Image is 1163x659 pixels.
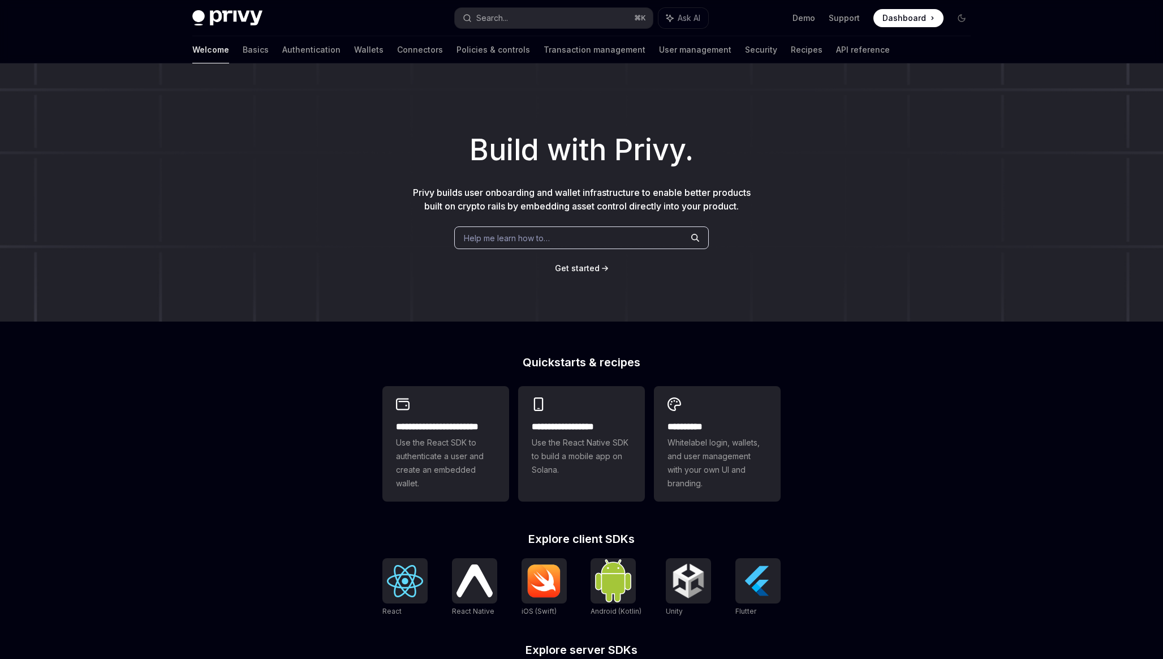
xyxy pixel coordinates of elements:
a: API reference [836,36,890,63]
h2: Quickstarts & recipes [382,357,781,368]
a: FlutterFlutter [735,558,781,617]
img: React [387,565,423,597]
a: Wallets [354,36,384,63]
a: React NativeReact Native [452,558,497,617]
img: Unity [670,563,707,599]
h2: Explore server SDKs [382,644,781,656]
span: Use the React Native SDK to build a mobile app on Solana. [532,436,631,477]
img: Flutter [740,563,776,599]
a: Welcome [192,36,229,63]
span: Help me learn how to… [464,232,550,244]
img: Android (Kotlin) [595,559,631,602]
img: iOS (Swift) [526,564,562,598]
h1: Build with Privy. [18,128,1145,172]
a: Authentication [282,36,341,63]
a: Security [745,36,777,63]
button: Toggle dark mode [953,9,971,27]
span: Use the React SDK to authenticate a user and create an embedded wallet. [396,436,496,490]
span: Whitelabel login, wallets, and user management with your own UI and branding. [667,436,767,490]
a: Demo [792,12,815,24]
h2: Explore client SDKs [382,533,781,545]
span: ⌘ K [634,14,646,23]
span: Flutter [735,607,756,615]
a: Support [829,12,860,24]
a: iOS (Swift)iOS (Swift) [522,558,567,617]
a: **** **** **** ***Use the React Native SDK to build a mobile app on Solana. [518,386,645,502]
a: User management [659,36,731,63]
span: Android (Kotlin) [591,607,641,615]
span: Ask AI [678,12,700,24]
div: Search... [476,11,508,25]
span: Unity [666,607,683,615]
a: UnityUnity [666,558,711,617]
img: dark logo [192,10,262,26]
a: Get started [555,263,600,274]
a: Transaction management [544,36,645,63]
button: Search...⌘K [455,8,653,28]
span: iOS (Swift) [522,607,557,615]
span: Privy builds user onboarding and wallet infrastructure to enable better products built on crypto ... [413,187,751,212]
img: React Native [456,564,493,597]
a: Dashboard [873,9,944,27]
a: Basics [243,36,269,63]
span: Get started [555,263,600,273]
a: ReactReact [382,558,428,617]
a: Recipes [791,36,822,63]
span: React Native [452,607,494,615]
span: Dashboard [882,12,926,24]
a: Android (Kotlin)Android (Kotlin) [591,558,641,617]
button: Ask AI [658,8,708,28]
span: React [382,607,402,615]
a: **** *****Whitelabel login, wallets, and user management with your own UI and branding. [654,386,781,502]
a: Policies & controls [456,36,530,63]
a: Connectors [397,36,443,63]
